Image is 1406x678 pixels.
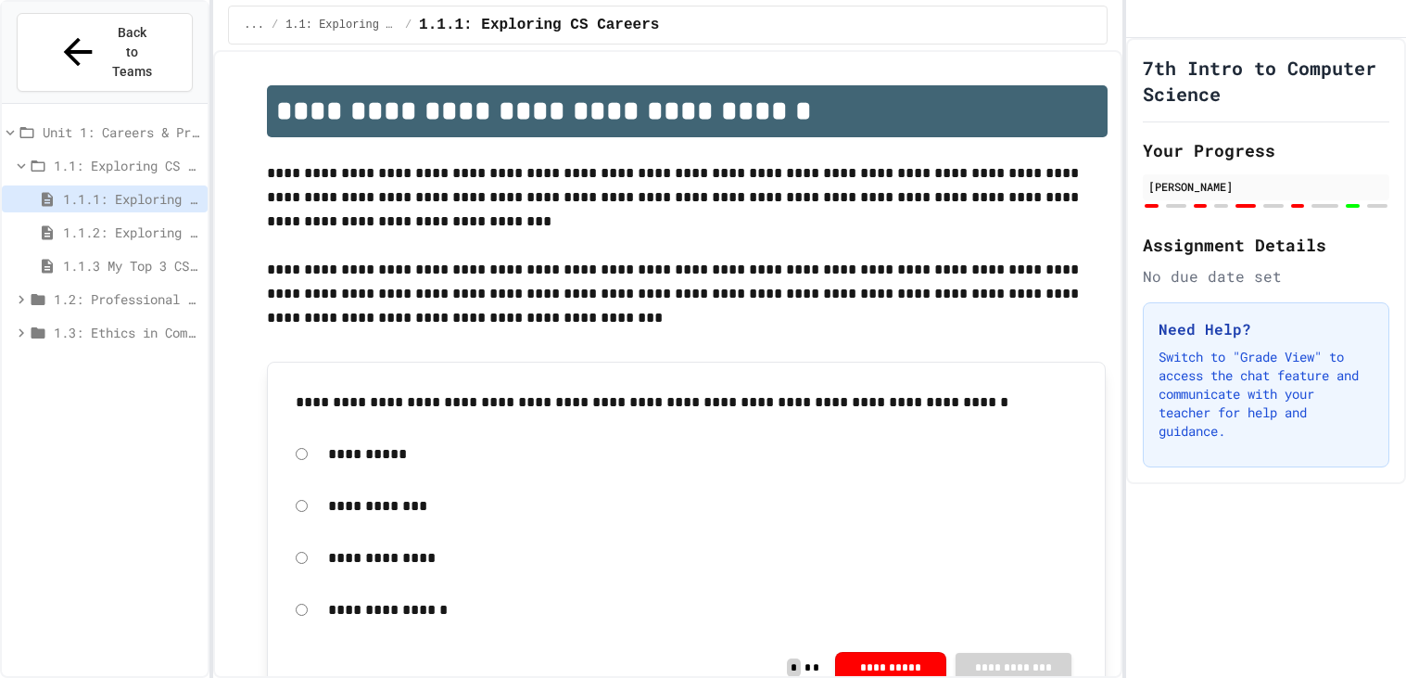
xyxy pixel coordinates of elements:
div: [PERSON_NAME] [1148,178,1384,195]
span: 1.1.1: Exploring CS Careers [63,189,200,209]
h2: Assignment Details [1143,232,1389,258]
span: Unit 1: Careers & Professionalism [43,122,200,142]
span: 1.3: Ethics in Computing [54,323,200,342]
span: 1.1.3 My Top 3 CS Careers! [63,256,200,275]
div: No due date set [1143,265,1389,288]
span: Back to Teams [110,23,154,82]
h3: Need Help? [1159,318,1374,340]
span: / [405,18,412,32]
button: Back to Teams [17,13,193,92]
span: 1.2: Professional Communication [54,289,200,309]
span: ... [244,18,264,32]
p: Switch to "Grade View" to access the chat feature and communicate with your teacher for help and ... [1159,348,1374,441]
span: 1.1: Exploring CS Careers [54,156,200,175]
span: / [272,18,278,32]
h2: Your Progress [1143,137,1389,163]
span: 1.1: Exploring CS Careers [285,18,398,32]
span: 1.1.1: Exploring CS Careers [419,14,659,36]
h1: 7th Intro to Computer Science [1143,55,1389,107]
span: 1.1.2: Exploring CS Careers - Review [63,223,200,242]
